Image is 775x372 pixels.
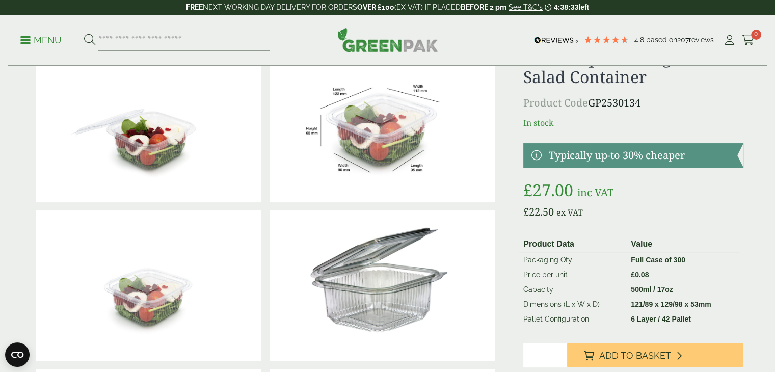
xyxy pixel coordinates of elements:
img: REVIEWS.io [534,37,578,44]
button: Add to Basket [567,343,743,367]
strong: BEFORE 2 pm [461,3,506,11]
span: 4.8 [634,36,646,44]
td: Pallet Configuration [519,312,627,327]
a: Menu [20,34,62,44]
bdi: 27.00 [523,179,573,201]
h1: 500ml Square Hinged Lid Salad Container [523,48,743,87]
img: 500ml Square Hinged Salad Container Open [36,52,261,202]
p: GP2530134 [523,95,743,111]
a: See T&C's [509,3,543,11]
span: £ [523,205,529,219]
button: Open CMP widget [5,342,30,367]
strong: 121/89 x 129/98 x 53mm [631,300,711,308]
bdi: 22.50 [523,205,554,219]
i: Cart [742,35,755,45]
img: SaladBox_500 [270,52,495,202]
img: 500ml Square Hinged Salad Container Closed [36,210,261,361]
strong: Full Case of 300 [631,256,685,264]
strong: OVER £100 [357,3,394,11]
span: 4:38:33 [554,3,578,11]
p: In stock [523,117,743,129]
img: GreenPak Supplies [337,28,438,52]
div: 4.79 Stars [583,35,629,44]
img: 500ml Square Hinged Lid Salad Container 0 [270,210,495,361]
span: 0 [751,30,761,40]
th: Product Data [519,236,627,253]
span: Add to Basket [599,350,671,361]
span: £ [631,271,635,279]
bdi: 0.08 [631,271,649,279]
th: Value [627,236,739,253]
span: £ [523,179,532,201]
span: Based on [646,36,677,44]
td: Dimensions (L x W x D) [519,297,627,312]
a: 0 [742,33,755,48]
p: Menu [20,34,62,46]
strong: 500ml / 17oz [631,285,673,294]
span: ex VAT [556,207,583,218]
td: Price per unit [519,268,627,282]
span: reviews [689,36,714,44]
td: Packaging Qty [519,252,627,268]
strong: 6 Layer / 42 Pallet [631,315,691,323]
span: 207 [677,36,689,44]
span: left [578,3,589,11]
span: Product Code [523,96,588,110]
i: My Account [723,35,736,45]
td: Capacity [519,282,627,297]
span: inc VAT [577,185,613,199]
strong: FREE [186,3,203,11]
